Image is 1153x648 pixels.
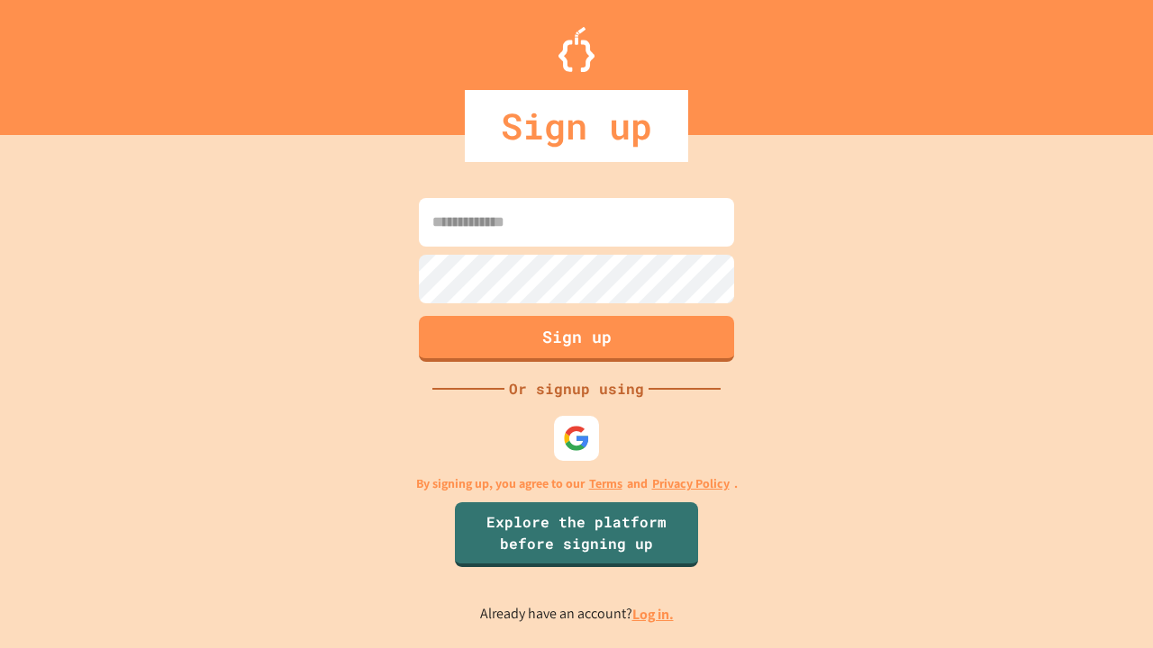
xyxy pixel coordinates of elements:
[465,90,688,162] div: Sign up
[480,603,674,625] p: Already have an account?
[652,474,730,493] a: Privacy Policy
[589,474,622,493] a: Terms
[632,605,674,624] a: Log in.
[419,316,734,362] button: Sign up
[416,474,738,493] p: By signing up, you agree to our and .
[504,378,649,400] div: Or signup using
[558,27,595,72] img: Logo.svg
[455,502,698,567] a: Explore the platform before signing up
[563,425,590,452] img: google-icon.svg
